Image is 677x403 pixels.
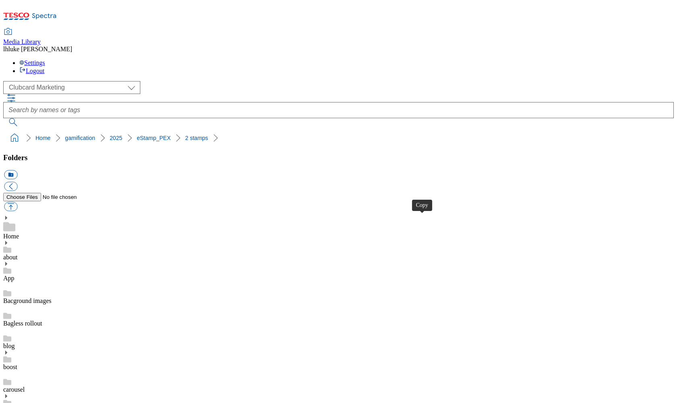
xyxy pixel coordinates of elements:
nav: breadcrumb [3,130,674,146]
input: Search by names or tags [3,102,674,118]
a: home [8,132,21,144]
a: about [3,254,18,261]
a: Home [3,233,19,240]
a: Home [35,135,50,141]
h3: Folders [3,153,674,162]
span: lh [3,46,8,52]
a: carousel [3,386,25,393]
a: Logout [19,67,44,74]
a: Settings [19,59,45,66]
a: 2025 [110,135,122,141]
a: boost [3,363,17,370]
a: Bacground images [3,297,52,304]
a: App [3,275,15,282]
a: Bagless rollout [3,320,42,327]
a: blog [3,342,15,349]
a: eStamp_PEX [137,135,171,141]
a: 2 stamps [185,135,208,141]
a: gamification [65,135,95,141]
a: Media Library [3,29,41,46]
span: Media Library [3,38,41,45]
span: luke [PERSON_NAME] [8,46,72,52]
